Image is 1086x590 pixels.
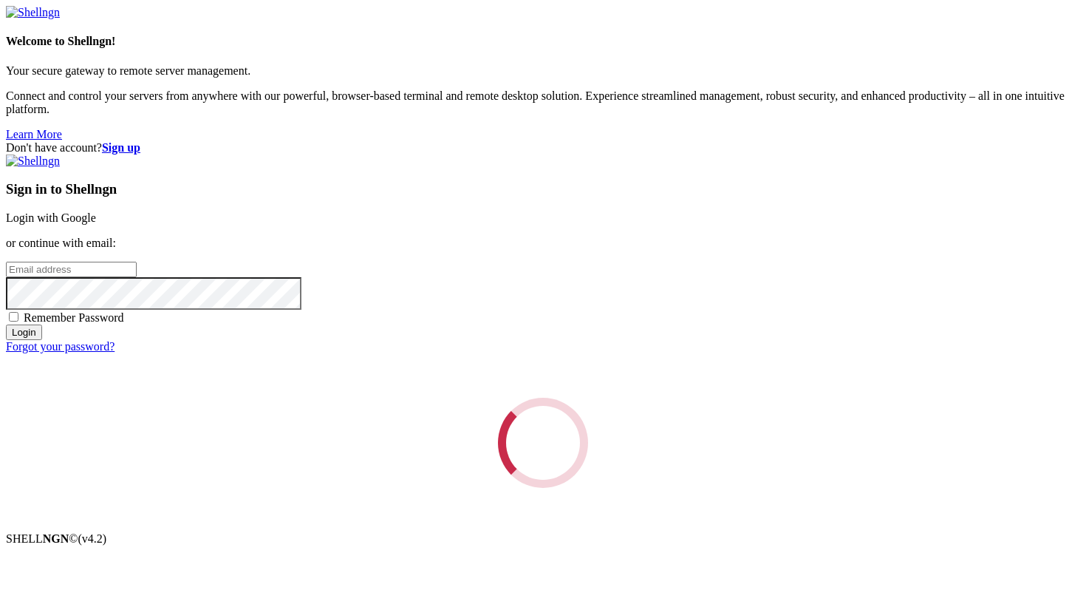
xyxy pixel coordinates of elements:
[6,128,62,140] a: Learn More
[6,155,60,168] img: Shellngn
[6,325,42,340] input: Login
[6,64,1080,78] p: Your secure gateway to remote server management.
[6,532,106,545] span: SHELL ©
[78,532,107,545] span: 4.2.0
[6,237,1080,250] p: or continue with email:
[6,211,96,224] a: Login with Google
[43,532,69,545] b: NGN
[102,141,140,154] a: Sign up
[24,311,124,324] span: Remember Password
[6,6,60,19] img: Shellngn
[6,89,1080,116] p: Connect and control your servers from anywhere with our powerful, browser-based terminal and remo...
[6,340,115,353] a: Forgot your password?
[6,262,137,277] input: Email address
[6,181,1080,197] h3: Sign in to Shellngn
[491,390,596,495] div: Loading...
[6,141,1080,155] div: Don't have account?
[6,35,1080,48] h4: Welcome to Shellngn!
[9,312,18,322] input: Remember Password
